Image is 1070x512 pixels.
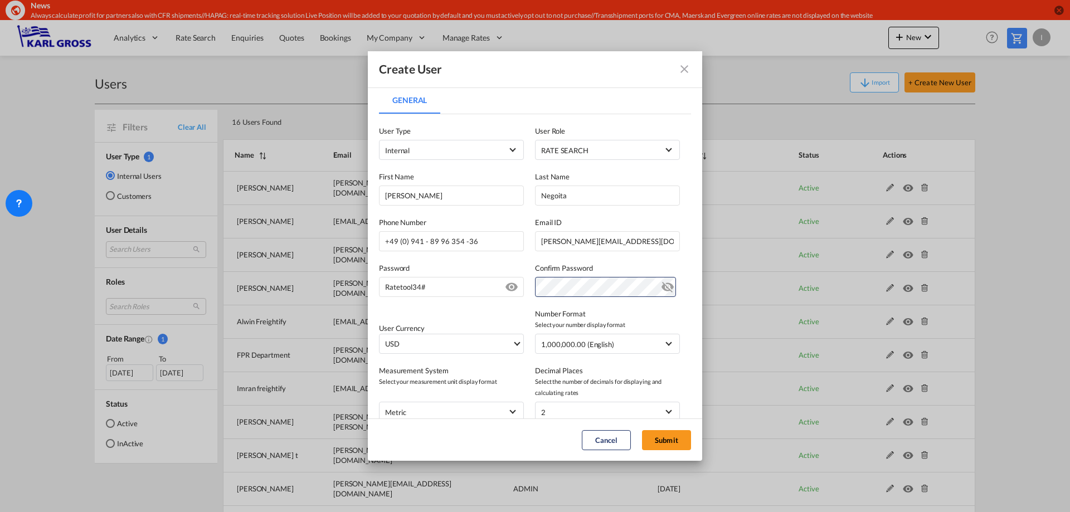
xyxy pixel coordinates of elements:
label: Last Name [535,171,680,182]
input: +49 (0) 941 - 89 96 354 -36 [379,231,524,251]
div: 1,000,000.00 (English) [541,340,614,349]
md-select: {{(ctrl.parent.createData.viewShipper && !ctrl.parent.createData.user_data.role_id) ? 'N/A' : 'Se... [535,140,680,160]
md-tab-item: General [379,87,440,114]
md-icon: icon-eye-off [661,278,674,291]
md-select: Select Currency: $ USDUnited States Dollar [379,334,524,354]
button: Cancel [582,430,631,450]
div: RATE SEARCH [541,146,588,155]
label: First Name [379,171,524,182]
div: metric [385,408,406,417]
input: First name [379,186,524,206]
span: Select your number display format [535,319,680,330]
span: Internal [385,146,410,155]
input: Email [535,231,680,251]
label: Password [379,262,524,274]
label: Email ID [535,217,680,228]
input: Last name [535,186,680,206]
md-select: company type of user: Internal [379,140,524,160]
input: Password [379,277,524,297]
label: Decimal Places [535,365,680,376]
button: Submit [642,430,691,450]
label: Measurement System [379,365,524,376]
label: Confirm Password [535,262,680,274]
md-icon: icon-eye [505,278,518,291]
div: 2 [541,408,546,417]
md-icon: icon-close fg-AAA8AD [678,62,691,76]
button: icon-close fg-AAA8AD [673,58,695,80]
span: USD [385,338,512,349]
label: User Type [379,125,524,136]
label: Phone Number [379,217,524,228]
label: User Currency [379,324,425,333]
div: Create User [379,62,442,76]
label: User Role [535,125,680,136]
md-pagination-wrapper: Use the left and right arrow keys to navigate between tabs [379,87,451,114]
md-dialog: General General ... [368,51,702,461]
label: Number Format [535,308,680,319]
span: Select your measurement unit display format [379,376,524,387]
span: Select the number of decimals for displaying and calculating rates [535,376,680,398]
